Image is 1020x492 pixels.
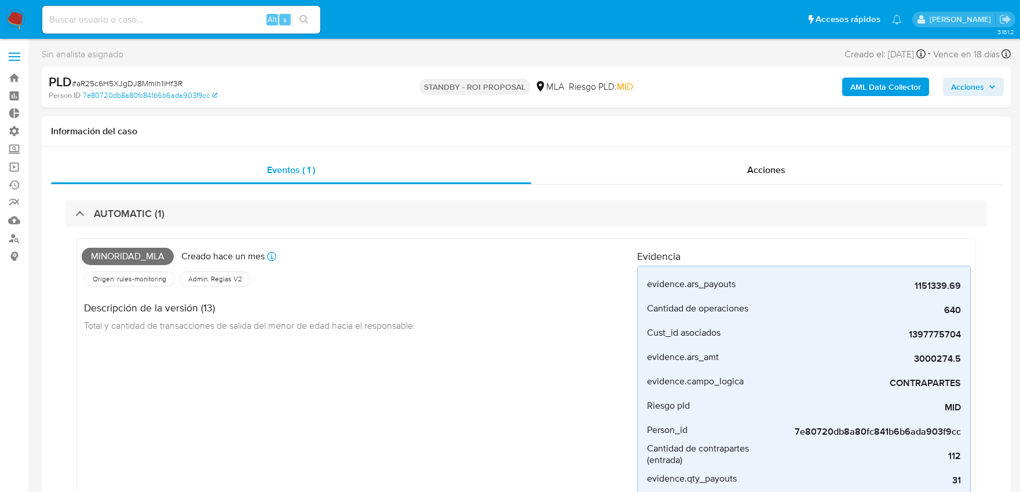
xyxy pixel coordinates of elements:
[42,12,320,27] input: Buscar usuario o caso...
[84,302,415,314] h4: Descripción de la versión (13)
[181,250,265,263] p: Creado hace un mes
[187,274,243,284] span: Admin. Reglas V2
[951,78,984,96] span: Acciones
[747,163,785,177] span: Acciones
[617,80,633,93] span: MID
[65,200,988,227] div: AUTOMATIC (1)
[999,13,1011,25] a: Salir
[268,14,277,25] span: Alt
[267,163,315,177] span: Eventos ( 1 )
[892,14,902,24] a: Notificaciones
[930,14,995,25] p: sandra.chabay@mercadolibre.com
[933,48,1000,61] span: Vence en 18 días
[844,46,926,62] div: Creado el: [DATE]
[42,48,123,61] span: Sin analista asignado
[51,126,1001,137] h1: Información del caso
[943,78,1004,96] button: Acciones
[850,78,921,96] b: AML Data Collector
[83,90,217,101] a: 7e80720db8a80fc841b6b6ada903f9cc
[49,90,81,101] b: Person ID
[283,14,287,25] span: s
[842,78,929,96] button: AML Data Collector
[535,80,564,93] div: MLA
[928,46,931,62] span: -
[569,80,633,93] span: Riesgo PLD:
[82,248,174,265] span: Minoridad_mla
[92,274,167,284] span: Origen: rules-monitoring
[292,12,316,28] button: search-icon
[72,78,182,89] span: # aR25c6H5XJgDJ8Mmih1iHf3R
[49,72,72,91] b: PLD
[419,79,530,95] p: STANDBY - ROI PROPOSAL
[94,207,164,220] h3: AUTOMATIC (1)
[84,319,415,332] span: Total y cantidad de transacciones de salida del menor de edad hacia el responsable.
[816,13,880,25] span: Accesos rápidos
